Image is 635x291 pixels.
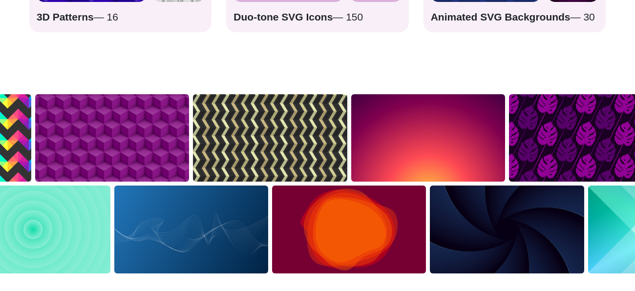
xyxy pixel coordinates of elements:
[33,92,191,184] img: 3D Cube Repeating Pattern
[37,9,204,25] p: — 16
[191,92,349,184] img: Complex Repeating Stripe Pattern with Depth
[431,11,571,22] strong: Animated SVG Backgrounds
[233,11,333,22] strong: Duo-tone SVG Icons
[37,11,94,22] strong: 3D Patterns
[233,9,401,25] p: — 150
[431,9,598,25] p: — 30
